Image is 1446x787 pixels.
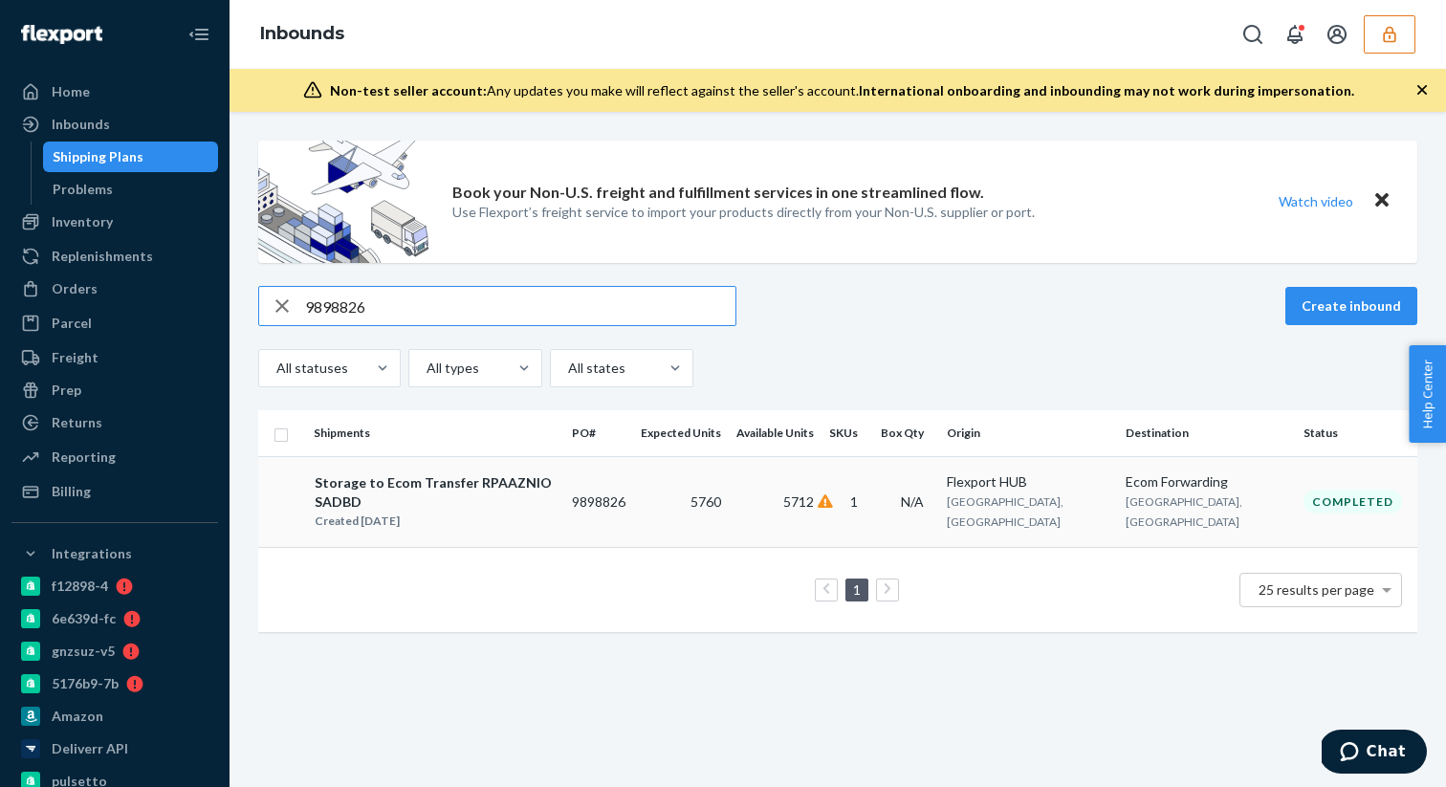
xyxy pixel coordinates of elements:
[52,642,115,661] div: gnzsuz-v5
[245,7,360,62] ol: breadcrumbs
[1126,472,1288,492] div: Ecom Forwarding
[11,207,218,237] a: Inventory
[52,448,116,467] div: Reporting
[52,381,81,400] div: Prep
[43,142,219,172] a: Shipping Plans
[52,115,110,134] div: Inbounds
[52,82,90,101] div: Home
[11,442,218,472] a: Reporting
[43,174,219,205] a: Problems
[11,476,218,507] a: Billing
[1285,287,1417,325] button: Create inbound
[11,668,218,699] a: 5176b9-7b
[306,410,564,456] th: Shipments
[1322,730,1427,777] iframe: Opens a widget where you can chat to one of our agents
[425,359,427,378] input: All types
[11,109,218,140] a: Inbounds
[52,279,98,298] div: Orders
[52,314,92,333] div: Parcel
[850,493,858,510] span: 1
[566,359,568,378] input: All states
[901,493,924,510] span: N/A
[315,512,556,531] div: Created [DATE]
[21,25,102,44] img: Flexport logo
[939,410,1117,456] th: Origin
[52,577,108,596] div: f12898-4
[1318,15,1356,54] button: Open account menu
[1409,345,1446,443] button: Help Center
[11,603,218,634] a: 6e639d-fc
[52,348,99,367] div: Freight
[947,472,1109,492] div: Flexport HUB
[52,707,103,726] div: Amazon
[330,81,1354,100] div: Any updates you make will reflect against the seller's account.
[11,701,218,732] a: Amazon
[873,410,939,456] th: Box Qty
[11,342,218,373] a: Freight
[729,410,822,456] th: Available Units
[564,410,633,456] th: PO#
[452,182,984,204] p: Book your Non-U.S. freight and fulfillment services in one streamlined flow.
[11,273,218,304] a: Orders
[260,23,344,44] a: Inbounds
[11,538,218,569] button: Integrations
[52,609,116,628] div: 6e639d-fc
[52,674,119,693] div: 5176b9-7b
[1369,187,1394,215] button: Close
[11,375,218,405] a: Prep
[947,494,1063,529] span: [GEOGRAPHIC_DATA], [GEOGRAPHIC_DATA]
[52,482,91,501] div: Billing
[52,247,153,266] div: Replenishments
[1126,494,1242,529] span: [GEOGRAPHIC_DATA], [GEOGRAPHIC_DATA]
[11,733,218,764] a: Deliverr API
[52,212,113,231] div: Inventory
[305,287,735,325] input: Search inbounds by name, destination, msku...
[274,359,276,378] input: All statuses
[1266,187,1366,215] button: Watch video
[822,410,873,456] th: SKUs
[452,203,1035,222] p: Use Flexport’s freight service to import your products directly from your Non-U.S. supplier or port.
[1304,490,1402,514] div: Completed
[1276,15,1314,54] button: Open notifications
[180,15,218,54] button: Close Navigation
[52,544,132,563] div: Integrations
[53,147,143,166] div: Shipping Plans
[315,473,556,512] div: Storage to Ecom Transfer RPAAZNIOSADBD
[11,407,218,438] a: Returns
[1296,410,1417,456] th: Status
[52,739,128,758] div: Deliverr API
[330,82,487,98] span: Non-test seller account:
[11,308,218,339] a: Parcel
[1118,410,1296,456] th: Destination
[11,241,218,272] a: Replenishments
[859,82,1354,98] span: International onboarding and inbounding may not work during impersonation.
[783,493,814,510] span: 5712
[1234,15,1272,54] button: Open Search Box
[1259,581,1374,598] span: 25 results per page
[52,413,102,432] div: Returns
[690,493,721,510] span: 5760
[564,456,633,547] td: 9898826
[11,636,218,667] a: gnzsuz-v5
[53,180,113,199] div: Problems
[11,77,218,107] a: Home
[849,581,865,598] a: Page 1 is your current page
[11,571,218,601] a: f12898-4
[633,410,729,456] th: Expected Units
